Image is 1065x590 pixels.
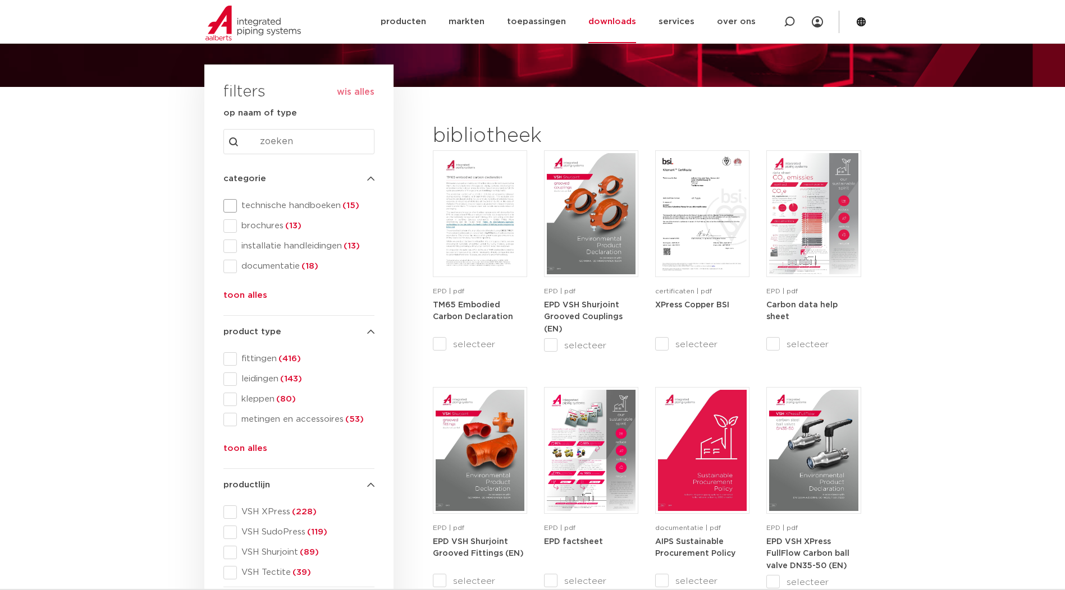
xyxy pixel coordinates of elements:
img: Aips_A4Sustainable-Procurement-Policy_5011446_EN-pdf.jpg [658,390,747,511]
strong: op naam of type [223,109,297,117]
label: selecteer [766,575,861,589]
h2: bibliotheek [433,123,633,150]
span: brochures [237,220,374,232]
div: VSH Shurjoint(89) [223,546,374,559]
span: (143) [278,375,302,383]
img: TM65-Embodied-Carbon-Declaration-pdf.jpg [436,153,524,274]
span: VSH Tectite [237,567,374,578]
div: documentatie(18) [223,260,374,273]
img: VSH-Shurjoint-Grooved-Fittings_A4EPD_5011523_EN-pdf.jpg [436,390,524,511]
div: VSH Tectite(39) [223,566,374,579]
span: EPD | pdf [766,524,798,531]
span: EPD | pdf [433,524,464,531]
img: VSH-XPress-Carbon-BallValveDN35-50_A4EPD_5011435-_2024_1.0_EN-pdf.jpg [769,390,858,511]
span: (416) [277,354,301,363]
a: EPD factsheet [544,537,603,546]
h4: productlijn [223,478,374,492]
span: fittingen [237,353,374,365]
span: (228) [290,508,317,516]
span: (13) [342,242,360,250]
div: fittingen(416) [223,352,374,366]
a: TM65 Embodied Carbon Declaration [433,301,513,321]
div: installatie handleidingen(13) [223,239,374,253]
span: metingen en accessoires [237,414,374,425]
span: kleppen [237,394,374,405]
h3: filters [223,79,266,106]
h4: product type [223,325,374,339]
label: selecteer [655,338,749,351]
a: AIPS Sustainable Procurement Policy [655,537,735,558]
img: VSH-Shurjoint-Grooved-Couplings_A4EPD_5011512_EN-pdf.jpg [547,153,636,274]
a: EPD VSH Shurjoint Grooved Fittings (EN) [433,537,524,558]
span: installatie handleidingen [237,241,374,252]
a: XPress Copper BSI [655,301,729,309]
button: wis alles [337,86,374,98]
span: EPD | pdf [544,288,575,294]
span: (18) [300,262,318,270]
div: metingen en accessoires(53) [223,413,374,426]
span: EPD | pdf [766,288,798,294]
button: toon alles [223,442,267,460]
img: XPress_Koper_BSI-pdf.jpg [658,153,747,274]
div: kleppen(80) [223,393,374,406]
div: leidingen(143) [223,372,374,386]
a: Carbon data help sheet [766,301,838,321]
span: certificaten | pdf [655,288,712,294]
span: technische handboeken [237,200,374,211]
span: leidingen [237,374,374,385]
span: documentatie | pdf [655,524,721,531]
span: (89) [298,548,319,556]
span: VSH Shurjoint [237,547,374,558]
a: EPD VSH Shurjoint Grooved Couplings (EN) [544,301,623,333]
span: EPD | pdf [544,524,575,531]
div: VSH XPress(228) [223,505,374,519]
button: toon alles [223,289,267,307]
a: EPD VSH XPress FullFlow Carbon ball valve DN35-50 (EN) [766,537,849,570]
span: (15) [341,201,359,210]
label: selecteer [544,339,638,352]
span: (119) [305,528,327,536]
span: VSH XPress [237,506,374,518]
span: VSH SudoPress [237,527,374,538]
span: documentatie [237,261,374,272]
img: NL-Carbon-data-help-sheet-pdf.jpg [769,153,858,274]
span: (53) [344,415,364,423]
span: (13) [284,222,301,230]
label: selecteer [766,338,861,351]
label: selecteer [433,574,527,588]
img: Aips-EPD-A4Factsheet_NL-pdf.jpg [547,390,636,511]
label: selecteer [433,338,527,351]
div: brochures(13) [223,219,374,233]
span: (80) [275,395,296,403]
label: selecteer [655,574,749,588]
div: VSH SudoPress(119) [223,526,374,539]
div: technische handboeken(15) [223,199,374,213]
label: selecteer [544,574,638,588]
span: EPD | pdf [433,288,464,294]
span: (39) [291,568,311,577]
h4: categorie [223,172,374,186]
